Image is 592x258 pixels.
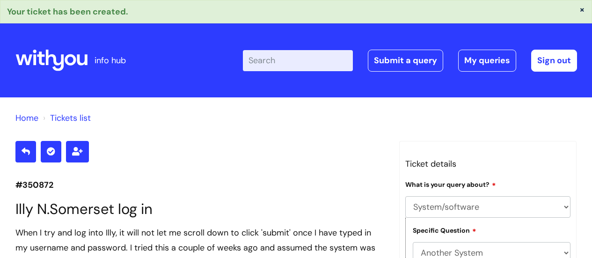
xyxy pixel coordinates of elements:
[15,200,385,218] h1: Illy N.Somerset log in
[15,177,385,192] p: #350872
[50,112,91,124] a: Tickets list
[95,53,126,68] p: info hub
[243,50,353,71] input: Search
[15,111,38,125] li: Solution home
[405,179,496,189] label: What is your query about?
[368,50,443,71] a: Submit a query
[579,5,585,14] button: ×
[243,50,577,71] div: | -
[15,112,38,124] a: Home
[531,50,577,71] a: Sign out
[41,111,91,125] li: Tickets list
[413,225,476,235] label: Specific Question
[405,156,571,171] h3: Ticket details
[458,50,516,71] a: My queries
